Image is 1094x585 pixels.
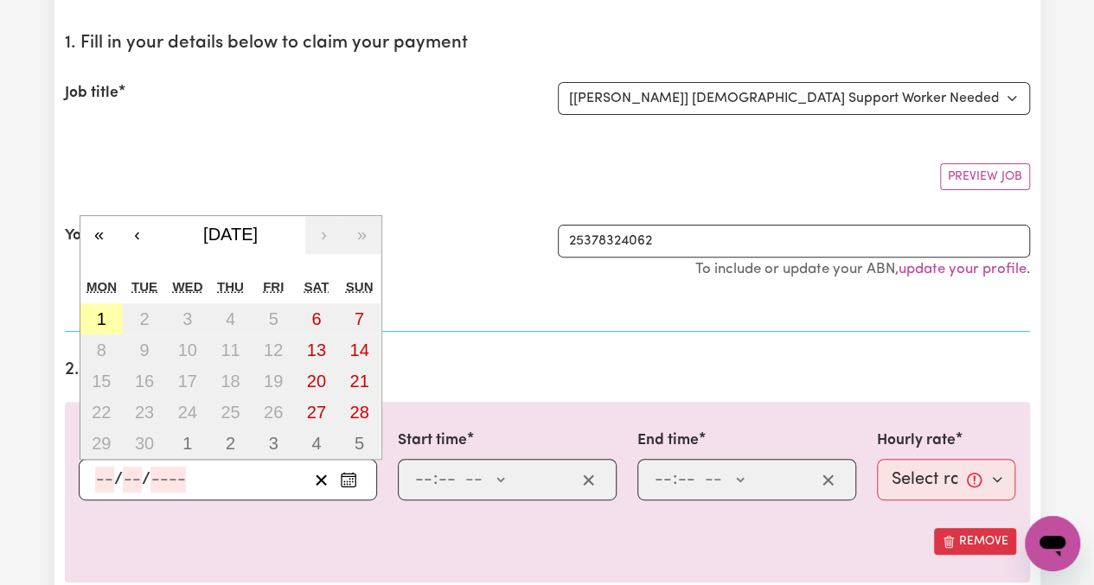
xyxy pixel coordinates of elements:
[438,467,457,493] input: --
[398,429,467,452] label: Start time
[150,467,186,493] input: ----
[654,467,673,493] input: --
[338,366,381,397] button: 21 September 2025
[92,372,111,391] abbr: 15 September 2025
[264,372,283,391] abbr: 19 September 2025
[414,467,433,493] input: --
[209,334,253,366] button: 11 September 2025
[221,372,240,391] abbr: 18 September 2025
[295,303,338,334] button: 6 September 2025
[80,216,118,254] button: «
[123,334,166,366] button: 9 September 2025
[252,366,295,397] button: 19 September 2025
[305,216,343,254] button: ›
[1025,516,1080,571] iframe: Button to launch messaging window
[343,216,381,254] button: »
[166,397,209,428] button: 24 September 2025
[295,397,338,428] button: 27 September 2025
[252,334,295,366] button: 12 September 2025
[252,428,295,459] button: 3 October 2025
[131,279,157,294] abbr: Tuesday
[307,340,326,359] abbr: 13 September 2025
[182,309,192,328] abbr: 3 September 2025
[349,403,368,422] abbr: 28 September 2025
[80,303,124,334] button: 1 September 2025
[338,303,381,334] button: 7 September 2025
[65,225,130,247] label: Your ABN
[433,470,438,489] span: :
[65,359,1030,381] h2: 2. Enter the details of your shift(s)
[65,82,118,105] label: Job title
[135,403,154,422] abbr: 23 September 2025
[335,467,362,493] button: Enter the date of care work
[172,279,202,294] abbr: Wednesday
[221,340,240,359] abbr: 11 September 2025
[166,303,209,334] button: 3 September 2025
[123,303,166,334] button: 2 September 2025
[252,397,295,428] button: 26 September 2025
[637,429,699,452] label: End time
[209,397,253,428] button: 25 September 2025
[264,403,283,422] abbr: 26 September 2025
[92,403,111,422] abbr: 22 September 2025
[209,366,253,397] button: 18 September 2025
[178,403,197,422] abbr: 24 September 2025
[226,309,235,328] abbr: 4 September 2025
[123,428,166,459] button: 30 September 2025
[178,340,197,359] abbr: 10 September 2025
[221,403,240,422] abbr: 25 September 2025
[65,33,1030,54] h2: 1. Fill in your details below to claim your payment
[86,279,117,294] abbr: Monday
[338,397,381,428] button: 28 September 2025
[135,372,154,391] abbr: 16 September 2025
[934,528,1016,555] button: Remove this shift
[311,434,321,453] abbr: 4 October 2025
[80,428,124,459] button: 29 September 2025
[355,309,364,328] abbr: 7 September 2025
[142,470,150,489] span: /
[252,303,295,334] button: 5 September 2025
[263,279,284,294] abbr: Friday
[349,372,368,391] abbr: 21 September 2025
[899,262,1027,277] a: update your profile
[80,397,124,428] button: 22 September 2025
[80,334,124,366] button: 8 September 2025
[269,309,278,328] abbr: 5 September 2025
[295,428,338,459] button: 4 October 2025
[311,309,321,328] abbr: 6 September 2025
[123,467,142,493] input: --
[157,216,305,254] button: [DATE]
[346,279,374,294] abbr: Sunday
[178,372,197,391] abbr: 17 September 2025
[114,470,123,489] span: /
[97,309,106,328] abbr: 1 September 2025
[307,372,326,391] abbr: 20 September 2025
[139,309,149,328] abbr: 2 September 2025
[209,303,253,334] button: 4 September 2025
[877,429,956,452] label: Hourly rate
[135,434,154,453] abbr: 30 September 2025
[139,340,149,359] abbr: 9 September 2025
[338,428,381,459] button: 5 October 2025
[673,470,677,489] span: :
[677,467,696,493] input: --
[166,334,209,366] button: 10 September 2025
[349,340,368,359] abbr: 14 September 2025
[295,334,338,366] button: 13 September 2025
[92,434,111,453] abbr: 29 September 2025
[295,366,338,397] button: 20 September 2025
[307,403,326,422] abbr: 27 September 2025
[355,434,364,453] abbr: 5 October 2025
[304,279,329,294] abbr: Saturday
[209,428,253,459] button: 2 October 2025
[695,262,1030,277] small: To include or update your ABN, .
[217,279,244,294] abbr: Thursday
[80,366,124,397] button: 15 September 2025
[79,429,204,452] label: Date of care work
[226,434,235,453] abbr: 2 October 2025
[940,163,1030,190] button: Preview Job
[123,366,166,397] button: 16 September 2025
[95,467,114,493] input: --
[203,225,258,244] span: [DATE]
[123,397,166,428] button: 23 September 2025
